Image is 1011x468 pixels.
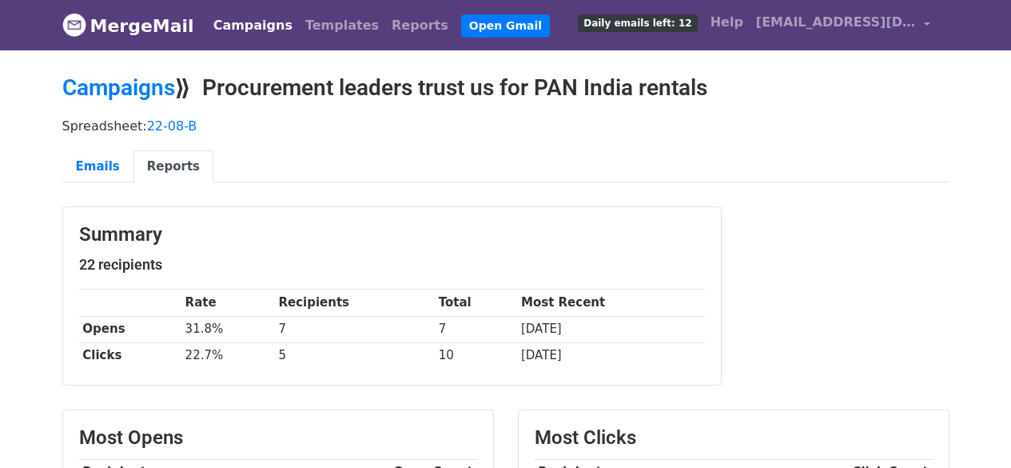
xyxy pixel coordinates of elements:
h3: Most Opens [79,426,477,450]
td: 31.8% [181,316,275,342]
h2: ⟫ Procurement leaders trust us for PAN India rentals [62,74,949,102]
td: 7 [275,316,435,342]
td: [DATE] [517,342,704,369]
th: Opens [79,316,181,342]
a: Campaigns [207,10,299,42]
p: Spreadsheet: [62,118,949,134]
td: 7 [435,316,517,342]
td: 5 [275,342,435,369]
a: Open Gmail [461,14,550,38]
th: Clicks [79,342,181,369]
th: Most Recent [517,290,704,316]
iframe: Chat Widget [931,391,1011,468]
h3: Most Clicks [535,426,933,450]
a: MergeMail [62,9,194,42]
a: Reports [385,10,455,42]
span: [EMAIL_ADDRESS][DOMAIN_NAME] [756,13,916,32]
h5: 22 recipients [79,256,705,274]
th: Recipients [275,290,435,316]
td: 10 [435,342,517,369]
span: Daily emails left: 12 [578,14,697,32]
td: [DATE] [517,316,704,342]
img: MergeMail logo [62,13,86,37]
a: Reports [133,150,213,183]
th: Total [435,290,517,316]
a: [EMAIL_ADDRESS][DOMAIN_NAME] [750,6,937,44]
th: Rate [181,290,275,316]
a: 22-08-B [147,118,197,134]
a: Daily emails left: 12 [571,6,703,38]
a: Campaigns [62,74,175,101]
a: Help [704,6,750,38]
a: Templates [299,10,385,42]
a: Emails [62,150,133,183]
td: 22.7% [181,342,275,369]
h3: Summary [79,223,705,246]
